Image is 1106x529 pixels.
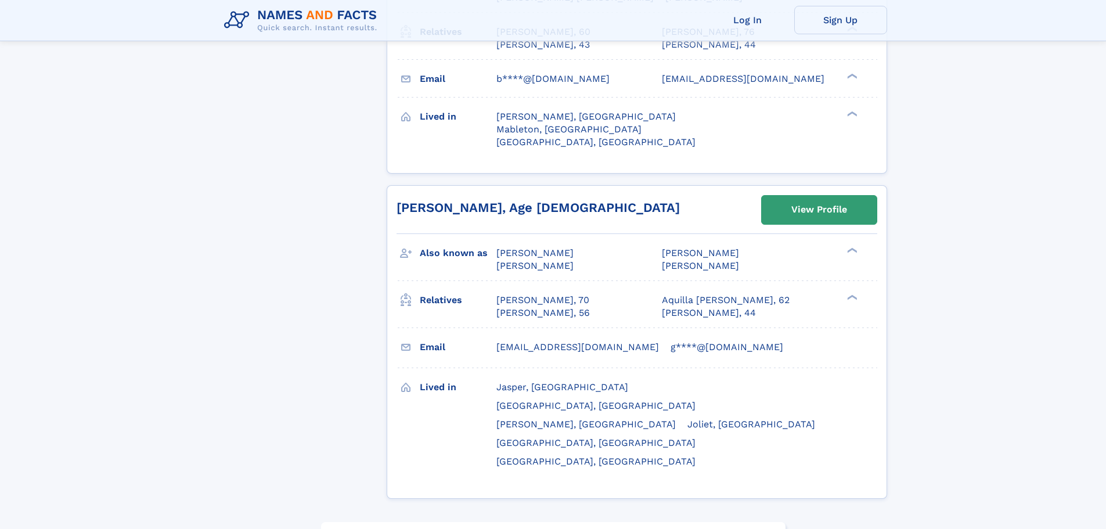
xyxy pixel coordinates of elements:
div: ❯ [844,246,858,254]
a: Log In [701,6,794,34]
a: [PERSON_NAME], 56 [496,307,590,319]
div: View Profile [791,196,847,223]
span: [PERSON_NAME], [GEOGRAPHIC_DATA] [496,419,676,430]
a: [PERSON_NAME], 70 [496,294,589,307]
span: [PERSON_NAME] [496,247,574,258]
span: [GEOGRAPHIC_DATA], [GEOGRAPHIC_DATA] [496,456,696,467]
h3: Relatives [420,290,496,310]
span: [GEOGRAPHIC_DATA], [GEOGRAPHIC_DATA] [496,136,696,147]
h3: Lived in [420,377,496,397]
h3: Lived in [420,107,496,127]
span: [GEOGRAPHIC_DATA], [GEOGRAPHIC_DATA] [496,437,696,448]
span: [PERSON_NAME] [662,247,739,258]
img: Logo Names and Facts [219,5,387,36]
div: ❯ [844,293,858,301]
a: [PERSON_NAME], 44 [662,307,756,319]
span: [EMAIL_ADDRESS][DOMAIN_NAME] [496,341,659,352]
h3: Email [420,69,496,89]
div: ❯ [844,72,858,80]
a: [PERSON_NAME], 43 [496,38,590,51]
span: Joliet, [GEOGRAPHIC_DATA] [687,419,815,430]
a: Sign Up [794,6,887,34]
span: Jasper, [GEOGRAPHIC_DATA] [496,382,628,393]
a: View Profile [762,196,877,224]
span: Mableton, [GEOGRAPHIC_DATA] [496,124,642,135]
span: [GEOGRAPHIC_DATA], [GEOGRAPHIC_DATA] [496,400,696,411]
span: [PERSON_NAME], [GEOGRAPHIC_DATA] [496,111,676,122]
a: [PERSON_NAME], 44 [662,38,756,51]
span: [PERSON_NAME] [496,260,574,271]
span: [PERSON_NAME] [662,260,739,271]
div: ❯ [844,110,858,117]
a: Aquilla [PERSON_NAME], 62 [662,294,790,307]
span: [EMAIL_ADDRESS][DOMAIN_NAME] [662,73,824,84]
h3: Also known as [420,243,496,263]
a: [PERSON_NAME], Age [DEMOGRAPHIC_DATA] [397,200,680,215]
h3: Email [420,337,496,357]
